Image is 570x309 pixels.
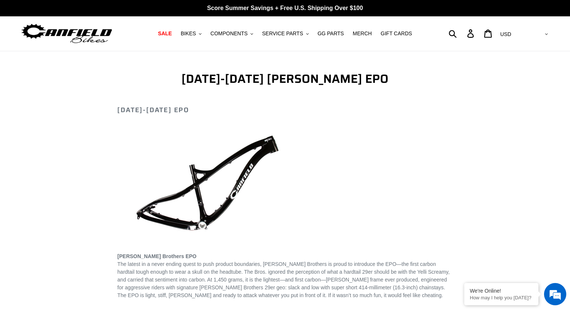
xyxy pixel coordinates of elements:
a: SALE [154,29,176,39]
span: BIKES [181,30,196,37]
button: COMPONENTS [207,29,257,39]
a: GIFT CARDS [377,29,416,39]
h1: [DATE]-[DATE] [PERSON_NAME] EPO [117,72,452,86]
span: MERCH [353,30,372,37]
h2: [DATE]-[DATE] EPO [117,106,452,114]
span: SERVICE PARTS [262,30,303,37]
span: COMPONENTS [210,30,248,37]
b: [PERSON_NAME] Brothers EPO [117,253,196,259]
span: The latest in a never ending quest to push product boundaries, [PERSON_NAME] Brothers is proud to... [117,261,449,298]
a: MERCH [349,29,376,39]
span: SALE [158,30,172,37]
span: GIFT CARDS [381,30,412,37]
input: Search [453,25,472,42]
button: SERVICE PARTS [258,29,312,39]
img: Canfield Bikes [20,22,113,45]
button: BIKES [177,29,205,39]
span: GG PARTS [318,30,344,37]
p: How may I help you today? [470,295,533,300]
div: We're Online! [470,288,533,294]
a: GG PARTS [314,29,348,39]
